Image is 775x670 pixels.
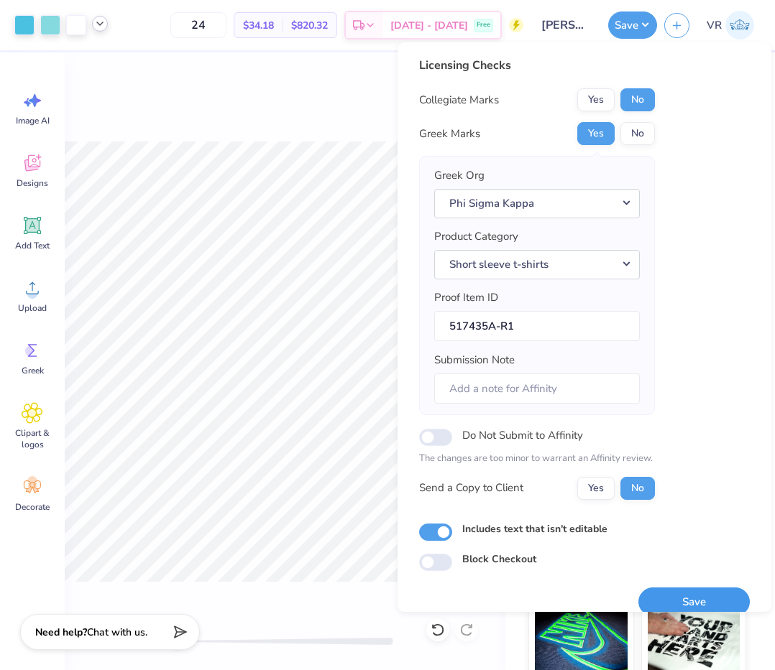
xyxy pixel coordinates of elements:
[577,477,615,500] button: Yes
[577,122,615,145] button: Yes
[16,115,50,126] span: Image AI
[9,427,56,450] span: Clipart & logos
[170,12,226,38] input: – –
[638,587,750,617] button: Save
[18,302,47,314] span: Upload
[291,18,328,33] span: $820.32
[419,126,480,142] div: Greek Marks
[419,92,499,108] div: Collegiate Marks
[620,88,655,111] button: No
[725,11,754,39] img: Val Rhey Lodueta
[620,477,655,500] button: No
[434,228,518,245] label: Product Category
[434,289,498,306] label: Proof Item ID
[390,18,468,33] span: [DATE] - [DATE]
[419,57,655,74] div: Licensing Checks
[434,352,515,368] label: Submission Note
[15,240,50,251] span: Add Text
[419,480,523,496] div: Send a Copy to Client
[462,552,536,567] label: Block Checkout
[462,521,607,536] label: Includes text that isn't editable
[87,625,147,639] span: Chat with us.
[477,20,490,30] span: Free
[434,167,485,184] label: Greek Org
[434,250,640,279] button: Short sleeve t-shirts
[419,452,655,466] p: The changes are too minor to warrant an Affinity review.
[577,88,615,111] button: Yes
[700,11,761,39] a: VR
[620,122,655,145] button: No
[243,18,274,33] span: $34.18
[608,11,657,39] button: Save
[462,426,583,445] label: Do Not Submit to Affinity
[707,17,722,34] span: VR
[434,373,640,404] input: Add a note for Affinity
[22,365,44,376] span: Greek
[17,177,48,189] span: Designs
[434,189,640,218] button: Phi Sigma Kappa
[15,501,50,513] span: Decorate
[531,11,601,39] input: Untitled Design
[35,625,87,639] strong: Need help?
